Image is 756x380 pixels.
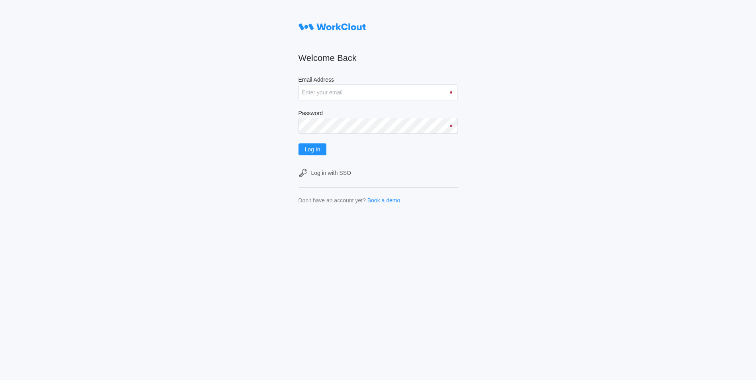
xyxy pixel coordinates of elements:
a: Log in with SSO [298,168,458,178]
label: Email Address [298,76,458,84]
span: Log In [305,147,320,152]
button: Log In [298,143,327,155]
a: Book a demo [367,197,401,204]
div: Log in with SSO [311,170,351,176]
input: Enter your email [298,84,458,100]
h2: Welcome Back [298,53,458,64]
label: Password [298,110,458,118]
div: Don't have an account yet? [298,197,366,204]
